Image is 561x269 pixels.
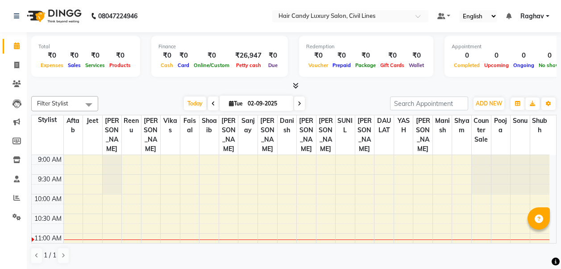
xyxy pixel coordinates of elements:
div: ₹0 [107,50,133,61]
div: ₹26,947 [232,50,265,61]
div: ₹0 [191,50,232,61]
span: DAULAT [374,115,394,136]
span: counter sale [472,115,491,145]
div: ₹0 [66,50,83,61]
span: Expenses [38,62,66,68]
span: Products [107,62,133,68]
span: sanjay [238,115,258,136]
span: SUNIL [336,115,355,136]
span: Today [184,97,206,110]
div: Stylist [32,115,63,125]
div: ₹0 [378,50,407,61]
span: Due [266,62,280,68]
span: Wallet [407,62,426,68]
span: [PERSON_NAME] [141,115,161,155]
div: ₹0 [175,50,191,61]
span: Online/Custom [191,62,232,68]
div: ₹0 [265,50,281,61]
b: 08047224946 [98,4,137,29]
div: ₹0 [306,50,330,61]
span: Sales [66,62,83,68]
input: Search Appointment [390,97,468,110]
div: ₹0 [83,50,107,61]
div: Finance [158,43,281,50]
div: 10:30 AM [33,214,63,223]
div: 9:00 AM [36,155,63,164]
span: Voucher [306,62,330,68]
span: Services [83,62,107,68]
span: Package [353,62,378,68]
span: vikas [161,115,180,136]
div: 10:00 AM [33,194,63,204]
div: ₹0 [38,50,66,61]
span: 1 / 1 [44,251,56,260]
div: 0 [482,50,511,61]
span: [PERSON_NAME] [219,115,238,155]
span: [PERSON_NAME] [355,115,374,155]
span: Shubh [530,115,549,136]
span: [PERSON_NAME] [316,115,336,155]
span: Prepaid [330,62,353,68]
div: ₹0 [353,50,378,61]
div: 11:00 AM [33,234,63,243]
div: ₹0 [407,50,426,61]
span: faisal [180,115,199,136]
span: Aftab [64,115,83,136]
span: Petty cash [234,62,263,68]
span: Manish [433,115,452,136]
span: Tue [227,100,245,107]
span: Upcoming [482,62,511,68]
span: [PERSON_NAME] [297,115,316,155]
span: Danish [278,115,297,136]
iframe: chat widget [524,233,552,260]
span: jeet [83,115,102,126]
span: Card [175,62,191,68]
span: Completed [452,62,482,68]
span: [PERSON_NAME] [413,115,432,155]
span: YASH [394,115,413,136]
div: Redemption [306,43,426,50]
span: Filter Stylist [37,100,68,107]
span: Shyam [452,115,471,136]
span: Gift Cards [378,62,407,68]
span: Reenu [122,115,141,136]
input: 2025-09-02 [245,97,290,110]
span: Ongoing [511,62,536,68]
div: 0 [511,50,536,61]
div: 9:30 AM [36,175,63,184]
span: Sonu [511,115,530,126]
span: [PERSON_NAME] [103,115,122,155]
span: [PERSON_NAME] [258,115,277,155]
span: Cash [158,62,175,68]
div: ₹0 [330,50,353,61]
div: 0 [452,50,482,61]
span: shoaib [199,115,219,136]
span: Raghav [520,12,544,21]
button: ADD NEW [474,97,504,110]
span: pooja [491,115,511,136]
div: ₹0 [158,50,175,61]
span: ADD NEW [476,100,502,107]
div: Total [38,43,133,50]
img: logo [23,4,84,29]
